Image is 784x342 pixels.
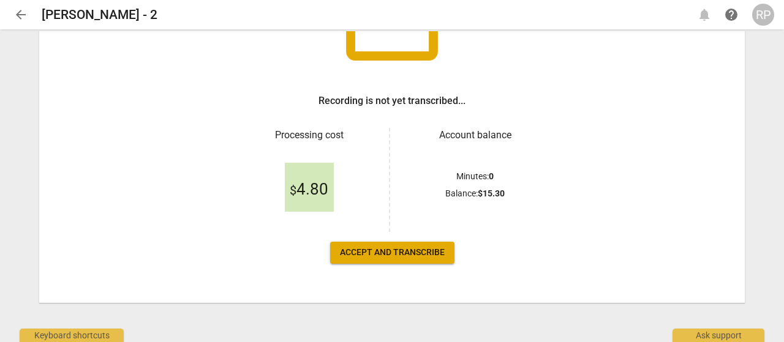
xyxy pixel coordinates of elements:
span: arrow_back [13,7,28,22]
div: Keyboard shortcuts [20,329,124,342]
span: 4.80 [290,180,328,199]
span: help [724,7,739,22]
span: $ [290,183,296,198]
h3: Recording is not yet transcribed... [318,94,466,108]
b: $ 15.30 [478,188,505,198]
button: RP [752,4,774,26]
b: 0 [489,171,494,181]
h3: Processing cost [239,128,379,143]
p: Balance : [445,187,505,200]
p: Minutes : [456,170,494,183]
h2: [PERSON_NAME] - 2 [42,7,157,23]
button: Accept and transcribe [330,242,454,264]
div: Ask support [673,329,764,342]
span: Accept and transcribe [340,247,445,259]
h3: Account balance [405,128,545,143]
a: Help [720,4,742,26]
